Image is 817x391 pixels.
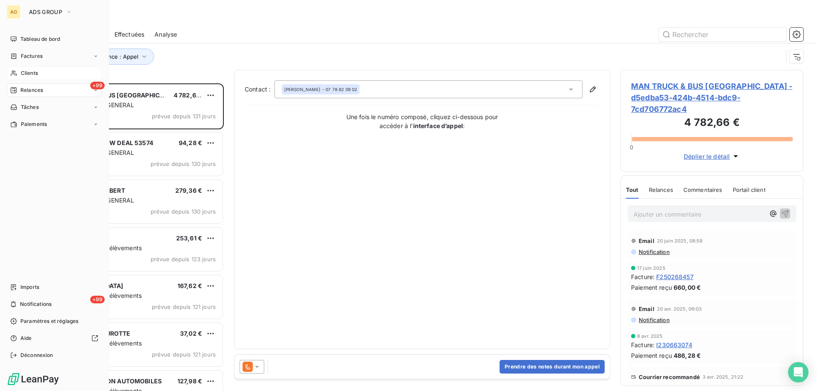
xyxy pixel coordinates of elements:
span: 37,02 € [180,330,202,337]
span: MAN TRUCK & BUS [GEOGRAPHIC_DATA] - d5edba53-424b-4514-bdc9-7cd706772ac4 [631,80,793,115]
span: Aide [20,334,32,342]
span: 9 avr. 2025 [637,334,663,339]
div: AG [7,5,20,19]
span: Notifications [20,300,51,308]
span: Email [639,305,654,312]
span: Paiements [21,120,47,128]
span: ADS GROUP [29,9,62,15]
span: prévue depuis 121 jours [152,303,216,310]
span: Commentaires [683,186,723,193]
span: prévue depuis 123 jours [151,256,216,263]
span: prévue depuis 121 jours [152,351,216,358]
span: Relances [20,86,43,94]
span: Tableau de bord [20,35,60,43]
span: 20 juin 2025, 08:58 [657,238,703,243]
span: Facture : [631,272,654,281]
span: Notification [638,248,670,255]
span: Email [639,237,654,244]
span: Paiement reçu [631,351,672,360]
span: +99 [90,82,105,89]
span: F250268457 [656,272,694,281]
span: 167,62 € [177,282,202,289]
span: prévue depuis 130 jours [151,208,216,215]
span: SARL ROUSSILLON AUTOMOBILES [60,377,162,385]
span: Effectuées [114,30,145,39]
span: 486,28 € [674,351,701,360]
span: [PERSON_NAME] [284,86,320,92]
span: Notification [638,317,670,323]
span: Analyse [154,30,177,39]
span: Déconnexion [20,351,53,359]
span: 4 782,66 € [174,91,206,99]
span: Déplier le détail [684,152,730,161]
span: Clients [21,69,38,77]
span: +99 [90,296,105,303]
span: 0 [630,144,633,151]
span: 94,28 € [179,139,202,146]
span: Paramètres et réglages [20,317,78,325]
span: MAN TRUCK & BUS [GEOGRAPHIC_DATA] [60,91,180,99]
span: 17 juin 2025 [637,265,666,271]
label: Contact : [245,85,274,94]
span: 253,61 € [176,234,202,242]
span: Paiement reçu [631,283,672,292]
strong: interface d’appel [413,122,463,129]
span: Portail client [733,186,766,193]
span: prévue depuis 131 jours [152,113,216,120]
span: Tout [626,186,639,193]
span: Imports [20,283,39,291]
div: Open Intercom Messenger [788,362,808,382]
span: 660,00 € [674,283,701,292]
input: Rechercher [659,28,786,41]
button: Prendre des notes durant mon appel [500,360,605,374]
span: Relances [649,186,673,193]
img: Logo LeanPay [7,372,60,386]
span: 127,98 € [177,377,202,385]
a: Aide [7,331,102,345]
div: grid [41,83,224,391]
span: Tâches [21,103,39,111]
span: Facture : [631,340,654,349]
span: 279,36 € [175,187,202,194]
h3: 4 782,66 € [631,115,793,132]
span: 20 avr. 2025, 09:03 [657,306,702,311]
span: prévue depuis 130 jours [151,160,216,167]
span: Factures [21,52,43,60]
p: Une fois le numéro composé, cliquez ci-dessous pour accéder à l’ : [337,112,507,130]
span: Courrier recommandé [639,374,700,380]
div: - 07 78 82 09 02 [284,86,357,92]
button: Déplier le détail [681,151,743,161]
span: I230663074 [656,340,692,349]
span: 3 avr. 2025, 21:22 [703,374,744,380]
